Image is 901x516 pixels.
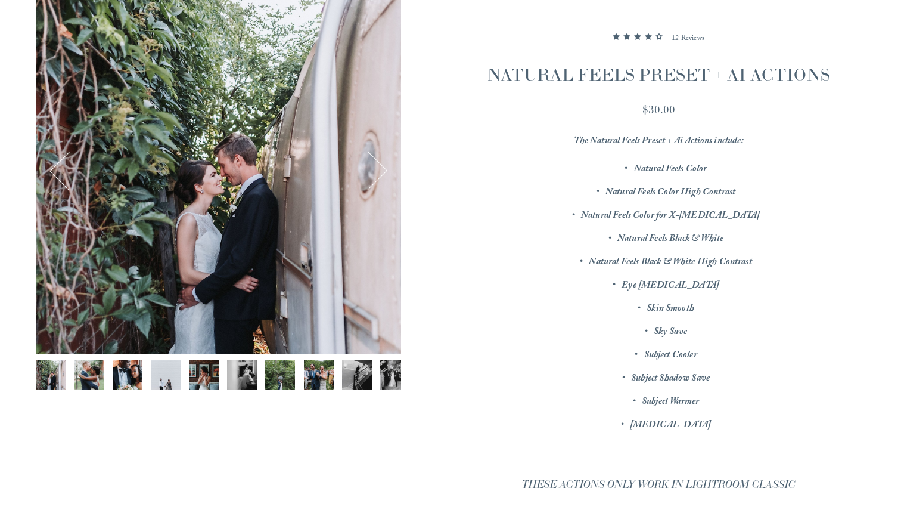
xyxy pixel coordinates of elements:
p: 12 Reviews [672,32,704,46]
em: Skin Smooth [647,301,694,317]
button: Image 2 of 12 [74,360,104,390]
img: lightroom-presets-natural-look.jpg [265,360,295,390]
img: best-outdoor-north-carolina-wedding-photos.jpg [304,360,334,390]
div: Gallery thumbnails [36,360,400,396]
em: The Natural Feels Preset + Ai Actions include: [574,134,744,150]
img: DSCF9013.jpg (Copy) [36,360,66,390]
em: Sky Save [654,325,687,341]
button: Image 6 of 12 [227,360,257,390]
em: Natural Feels Color High Contrast [605,185,735,201]
div: $30.00 [452,101,865,118]
h1: NATURAL FEELS PRESET + AI ACTIONS [452,63,865,86]
a: 12 Reviews [672,24,704,53]
em: THESE ACTIONS ONLY WORK IN LIGHTROOM CLASSIC [522,478,796,491]
em: Natural Feels Black & White [617,231,723,248]
em: Natural Feels Color for X-[MEDICAL_DATA] [581,208,760,224]
em: Subject Cooler [644,348,697,364]
button: Image 7 of 12 [265,360,295,390]
img: FUJ14832.jpg (Copy) [189,360,219,390]
button: Image 10 of 12 [380,360,410,390]
img: FUJ18856 copy.jpg (Copy) [151,360,181,390]
img: raleigh-wedding-photographer.jpg [342,360,372,390]
em: Subject Shadow Save [631,371,710,387]
em: Natural Feels Color [634,162,707,178]
img: DSCF9372.jpg (Copy) [227,360,257,390]
em: [MEDICAL_DATA] [630,418,711,434]
em: Subject Warmer [642,394,699,410]
button: Image 9 of 12 [342,360,372,390]
img: best-lightroom-preset-natural-look.jpg [74,360,104,390]
em: Natural Feels Black & White High Contrast [589,255,751,271]
button: Image 8 of 12 [304,360,334,390]
button: Image 3 of 12 [113,360,142,390]
button: Image 5 of 12 [189,360,219,390]
img: FUJ15149.jpg (Copy) [380,360,410,390]
em: Eye [MEDICAL_DATA] [622,278,719,294]
button: Image 1 of 12 [36,360,66,390]
button: Previous [49,152,88,190]
button: Next [349,152,387,190]
button: Image 4 of 12 [151,360,181,390]
img: DSCF8972.jpg (Copy) [113,360,142,390]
